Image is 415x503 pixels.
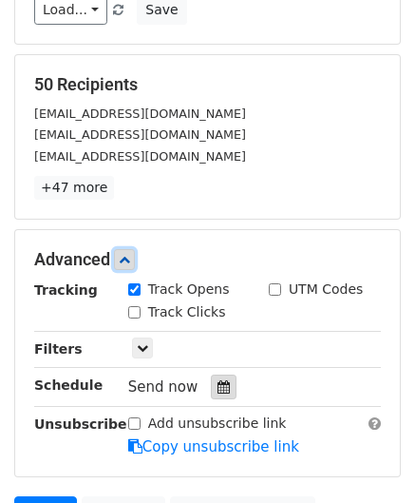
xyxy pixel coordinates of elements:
h5: 50 Recipients [34,74,381,95]
label: Track Clicks [148,302,226,322]
iframe: Chat Widget [320,412,415,503]
h5: Advanced [34,249,381,270]
span: Send now [128,378,198,396]
small: [EMAIL_ADDRESS][DOMAIN_NAME] [34,127,246,142]
strong: Schedule [34,377,103,393]
label: Add unsubscribe link [148,414,287,434]
a: +47 more [34,176,114,200]
strong: Tracking [34,282,98,298]
small: [EMAIL_ADDRESS][DOMAIN_NAME] [34,149,246,164]
label: Track Opens [148,280,230,300]
small: [EMAIL_ADDRESS][DOMAIN_NAME] [34,106,246,121]
label: UTM Codes [289,280,363,300]
strong: Filters [34,341,83,357]
a: Copy unsubscribe link [128,438,299,455]
strong: Unsubscribe [34,416,127,432]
